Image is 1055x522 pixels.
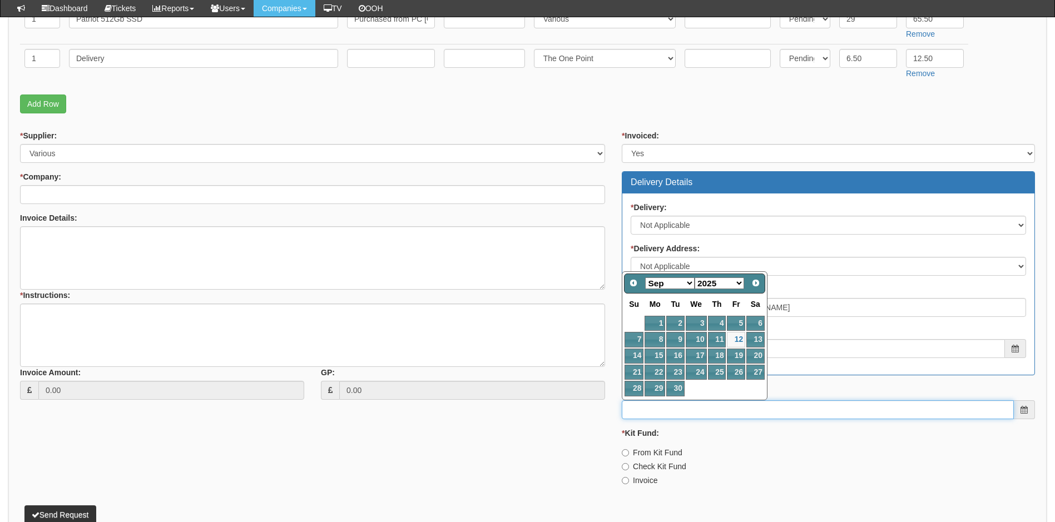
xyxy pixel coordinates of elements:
[20,212,77,223] label: Invoice Details:
[622,461,686,472] label: Check Kit Fund
[906,29,935,38] a: Remove
[631,202,667,213] label: Delivery:
[645,332,665,347] a: 8
[746,349,765,364] a: 20
[748,275,764,291] a: Next
[751,300,760,309] span: Saturday
[746,316,765,331] a: 6
[622,463,629,470] input: Check Kit Fund
[645,365,665,380] a: 22
[708,316,726,331] a: 4
[746,332,765,347] a: 13
[686,349,707,364] a: 17
[666,316,684,331] a: 2
[622,427,659,439] label: Kit Fund:
[625,365,643,380] a: 21
[321,367,335,378] label: GP:
[727,349,745,364] a: 19
[20,171,61,182] label: Company:
[708,332,726,347] a: 11
[20,290,70,301] label: Instructions:
[708,349,726,364] a: 18
[686,316,707,331] a: 3
[622,130,659,141] label: Invoiced:
[727,332,745,347] a: 12
[671,300,680,309] span: Tuesday
[686,365,707,380] a: 24
[625,349,643,364] a: 14
[631,177,1026,187] h3: Delivery Details
[645,316,665,331] a: 1
[20,130,57,141] label: Supplier:
[746,365,765,380] a: 27
[727,316,745,331] a: 5
[686,332,707,347] a: 10
[712,300,722,309] span: Thursday
[629,300,639,309] span: Sunday
[666,332,684,347] a: 9
[20,95,66,113] a: Add Row
[645,381,665,396] a: 29
[631,243,700,254] label: Delivery Address:
[20,367,81,378] label: Invoice Amount:
[708,365,726,380] a: 25
[751,279,760,287] span: Next
[650,300,661,309] span: Monday
[727,365,745,380] a: 26
[666,381,684,396] a: 30
[625,332,643,347] a: 7
[666,349,684,364] a: 16
[622,449,629,456] input: From Kit Fund
[622,477,629,484] input: Invoice
[645,349,665,364] a: 15
[629,279,638,287] span: Prev
[732,300,740,309] span: Friday
[666,365,684,380] a: 23
[622,475,657,486] label: Invoice
[906,69,935,78] a: Remove
[625,381,643,396] a: 28
[626,275,641,291] a: Prev
[690,300,702,309] span: Wednesday
[622,447,682,458] label: From Kit Fund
